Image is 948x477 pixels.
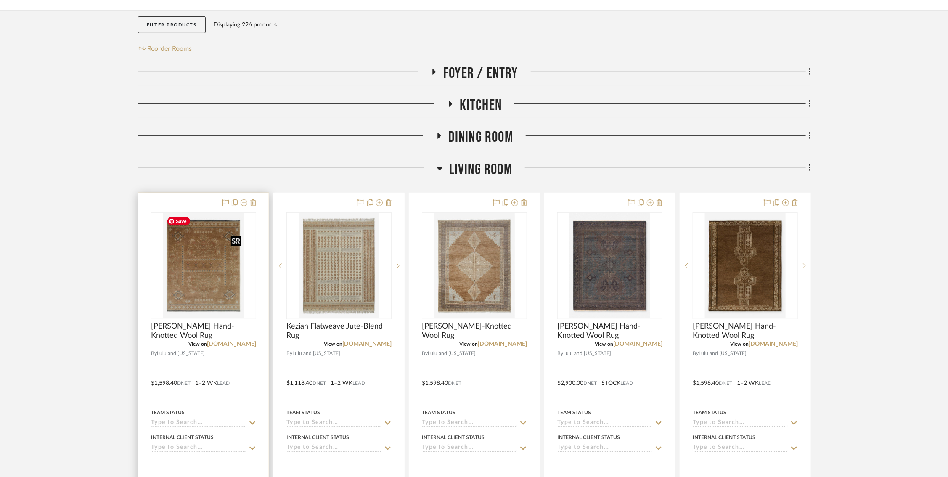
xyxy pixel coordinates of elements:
[699,350,747,358] span: Lulu and [US_STATE]
[557,322,662,340] span: [PERSON_NAME] Hand-Knotted Wool Rug
[693,419,788,427] input: Type to Search…
[693,322,798,340] span: [PERSON_NAME] Hand-Knotted Wool Rug
[167,217,190,225] span: Save
[595,342,613,347] span: View on
[478,341,527,347] a: [DOMAIN_NAME]
[557,444,652,452] input: Type to Search…
[286,444,381,452] input: Type to Search…
[286,350,292,358] span: By
[286,409,320,416] div: Team Status
[693,350,699,358] span: By
[693,444,788,452] input: Type to Search…
[138,16,206,34] button: Filter Products
[151,213,256,319] div: 0
[557,419,652,427] input: Type to Search…
[324,342,342,347] span: View on
[299,213,379,318] img: Keziah Flatweave Jute-Blend Rug
[422,350,428,358] span: By
[449,161,512,179] span: Living Room
[286,419,381,427] input: Type to Search…
[563,350,611,358] span: Lulu and [US_STATE]
[422,419,517,427] input: Type to Search…
[151,409,185,416] div: Team Status
[287,213,391,319] div: 0
[138,44,192,54] button: Reorder Rooms
[705,213,786,318] img: Velasquez Hand-Knotted Wool Rug
[148,44,192,54] span: Reorder Rooms
[342,341,392,347] a: [DOMAIN_NAME]
[286,322,392,340] span: Keziah Flatweave Jute-Blend Rug
[157,350,205,358] span: Lulu and [US_STATE]
[613,341,662,347] a: [DOMAIN_NAME]
[569,213,650,318] img: Connelly Hand-Knotted Wool Rug
[693,409,726,416] div: Team Status
[422,444,517,452] input: Type to Search…
[151,444,246,452] input: Type to Search…
[434,213,515,318] img: Kate Hand-Knotted Wool Rug
[749,341,798,347] a: [DOMAIN_NAME]
[151,322,256,340] span: [PERSON_NAME] Hand-Knotted Wool Rug
[163,213,244,318] img: Theda Hand-Knotted Wool Rug
[693,434,755,441] div: Internal Client Status
[286,434,349,441] div: Internal Client Status
[214,16,277,33] div: Displaying 226 products
[151,434,214,441] div: Internal Client Status
[443,64,518,82] span: Foyer / Entry
[292,350,340,358] span: Lulu and [US_STATE]
[151,419,246,427] input: Type to Search…
[151,350,157,358] span: By
[448,128,513,146] span: Dining Room
[207,341,256,347] a: [DOMAIN_NAME]
[422,409,455,416] div: Team Status
[459,342,478,347] span: View on
[557,409,591,416] div: Team Status
[422,322,527,340] span: [PERSON_NAME]-Knotted Wool Rug
[557,434,620,441] div: Internal Client Status
[188,342,207,347] span: View on
[422,434,485,441] div: Internal Client Status
[428,350,476,358] span: Lulu and [US_STATE]
[730,342,749,347] span: View on
[460,96,502,114] span: Kitchen
[557,350,563,358] span: By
